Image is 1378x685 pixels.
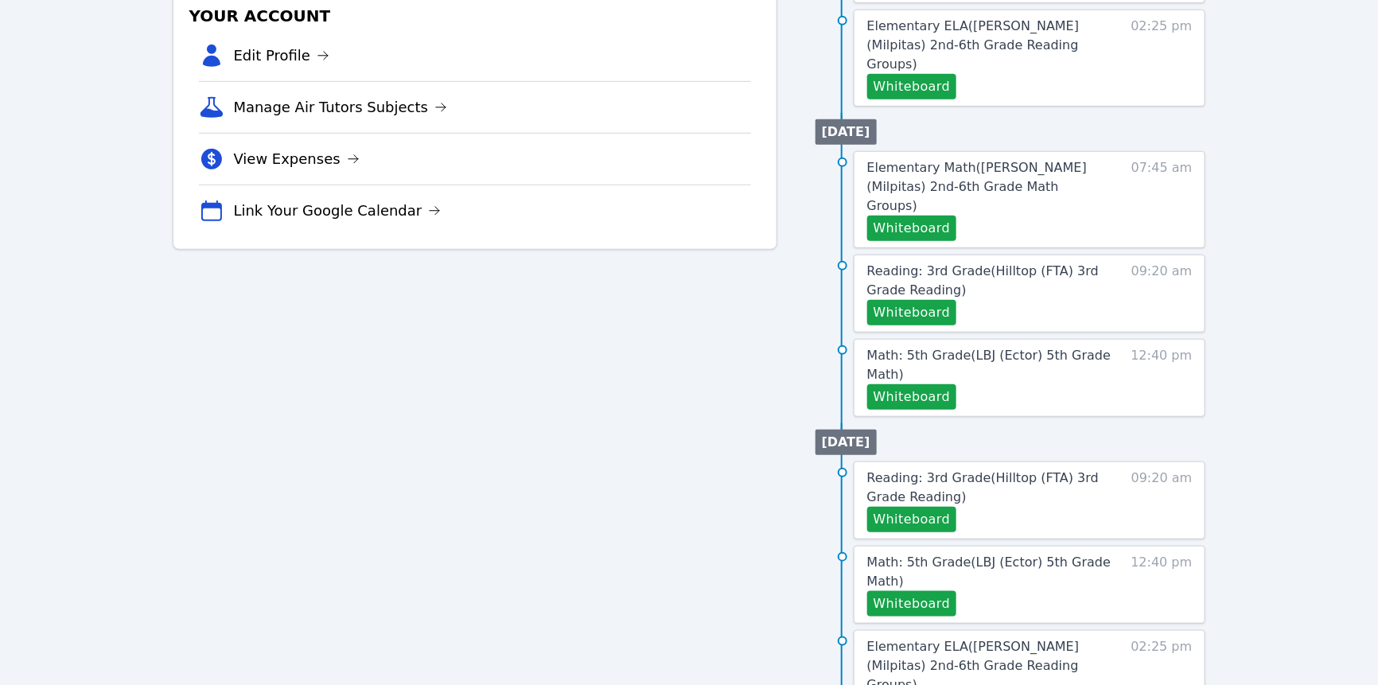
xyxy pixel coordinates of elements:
[867,553,1111,591] a: Math: 5th Grade(LBJ (Ector) 5th Grade Math)
[1131,262,1193,325] span: 09:20 am
[867,591,957,617] button: Whiteboard
[867,384,957,410] button: Whiteboard
[1131,158,1193,241] span: 07:45 am
[867,469,1111,507] a: Reading: 3rd Grade(Hilltop (FTA) 3rd Grade Reading)
[186,2,764,30] h3: Your Account
[867,158,1111,216] a: Elementary Math([PERSON_NAME] (Milpitas) 2nd-6th Grade Math Groups)
[1131,469,1193,532] span: 09:20 am
[1131,346,1193,410] span: 12:40 pm
[867,74,957,99] button: Whiteboard
[1131,553,1193,617] span: 12:40 pm
[234,200,442,222] a: Link Your Google Calendar
[867,507,957,532] button: Whiteboard
[867,216,957,241] button: Whiteboard
[867,470,1099,504] span: Reading: 3rd Grade ( Hilltop (FTA) 3rd Grade Reading )
[867,263,1099,298] span: Reading: 3rd Grade ( Hilltop (FTA) 3rd Grade Reading )
[867,346,1111,384] a: Math: 5th Grade(LBJ (Ector) 5th Grade Math)
[1131,17,1193,99] span: 02:25 pm
[234,96,448,119] a: Manage Air Tutors Subjects
[867,262,1111,300] a: Reading: 3rd Grade(Hilltop (FTA) 3rd Grade Reading)
[867,300,957,325] button: Whiteboard
[867,18,1080,72] span: Elementary ELA ( [PERSON_NAME] (Milpitas) 2nd-6th Grade Reading Groups )
[867,348,1111,382] span: Math: 5th Grade ( LBJ (Ector) 5th Grade Math )
[816,119,877,145] li: [DATE]
[867,555,1111,589] span: Math: 5th Grade ( LBJ (Ector) 5th Grade Math )
[867,160,1087,213] span: Elementary Math ( [PERSON_NAME] (Milpitas) 2nd-6th Grade Math Groups )
[234,148,360,170] a: View Expenses
[867,17,1111,74] a: Elementary ELA([PERSON_NAME] (Milpitas) 2nd-6th Grade Reading Groups)
[234,45,330,67] a: Edit Profile
[816,430,877,455] li: [DATE]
